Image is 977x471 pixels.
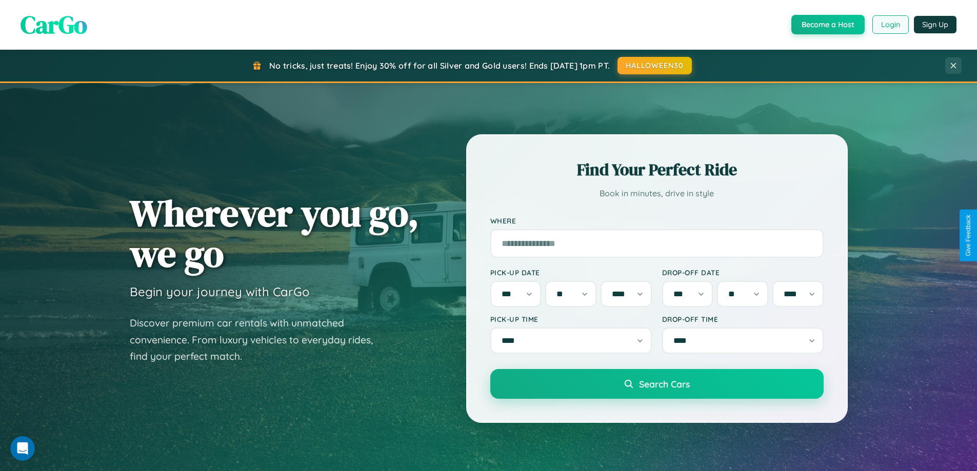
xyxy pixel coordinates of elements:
[639,378,690,390] span: Search Cars
[872,15,909,34] button: Login
[10,436,35,461] iframe: Intercom live chat
[490,158,824,181] h2: Find Your Perfect Ride
[130,315,386,365] p: Discover premium car rentals with unmatched convenience. From luxury vehicles to everyday rides, ...
[269,60,610,71] span: No tricks, just treats! Enjoy 30% off for all Silver and Gold users! Ends [DATE] 1pm PT.
[617,57,692,74] button: HALLOWEEN30
[662,315,824,323] label: Drop-off Time
[21,8,87,42] span: CarGo
[130,284,310,299] h3: Begin your journey with CarGo
[965,215,972,256] div: Give Feedback
[130,193,419,274] h1: Wherever you go, we go
[662,268,824,277] label: Drop-off Date
[791,15,865,34] button: Become a Host
[490,268,652,277] label: Pick-up Date
[490,186,824,201] p: Book in minutes, drive in style
[490,369,824,399] button: Search Cars
[490,315,652,323] label: Pick-up Time
[490,216,824,225] label: Where
[914,16,956,33] button: Sign Up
